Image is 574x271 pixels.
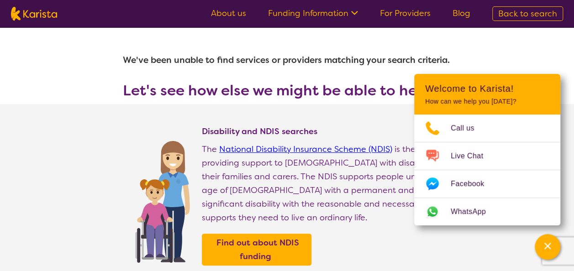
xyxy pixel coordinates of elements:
[451,205,497,219] span: WhatsApp
[535,234,560,260] button: Channel Menu
[414,115,560,225] ul: Choose channel
[11,7,57,21] img: Karista logo
[202,126,452,137] h4: Disability and NDIS searches
[219,144,392,155] a: National Disability Insurance Scheme (NDIS)
[453,8,470,19] a: Blog
[492,6,563,21] a: Back to search
[414,198,560,225] a: Web link opens in a new tab.
[204,236,309,263] a: Find out about NDIS funding
[451,121,485,135] span: Call us
[202,142,452,224] p: The is the way of providing support to [DEMOGRAPHIC_DATA] with disability, their families and car...
[132,135,193,263] img: Find NDIS and Disability services and providers
[451,149,494,163] span: Live Chat
[268,8,358,19] a: Funding Information
[211,8,246,19] a: About us
[123,82,452,99] h3: Let's see how else we might be able to help!
[414,74,560,225] div: Channel Menu
[425,83,549,94] h2: Welcome to Karista!
[451,177,495,191] span: Facebook
[380,8,431,19] a: For Providers
[216,237,299,262] b: Find out about NDIS funding
[498,8,557,19] span: Back to search
[123,49,452,71] h1: We've been unable to find services or providers matching your search criteria.
[425,98,549,105] p: How can we help you [DATE]?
